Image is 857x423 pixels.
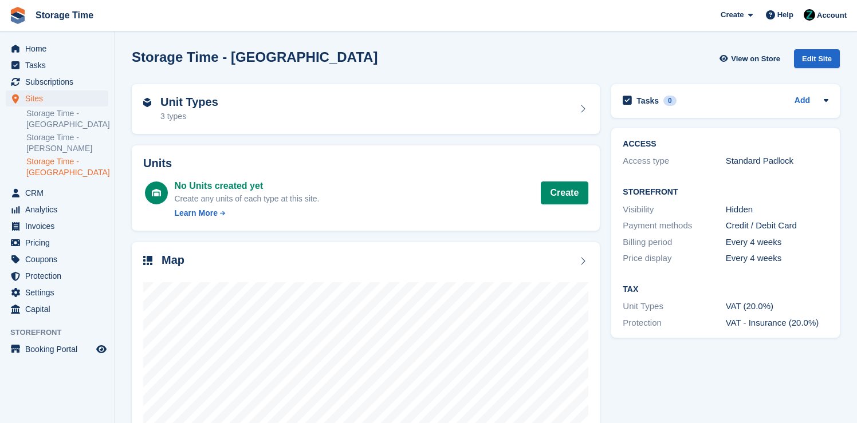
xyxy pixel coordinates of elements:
span: Invoices [25,218,94,234]
h2: Tax [623,285,828,294]
a: menu [6,90,108,106]
div: Price display [623,252,725,265]
a: menu [6,235,108,251]
a: Storage Time - [PERSON_NAME] [26,132,108,154]
a: Preview store [95,342,108,356]
h2: Unit Types [160,96,218,109]
div: Protection [623,317,725,330]
h2: Tasks [636,96,659,106]
a: menu [6,57,108,73]
a: menu [6,74,108,90]
div: Every 4 weeks [726,236,828,249]
a: menu [6,284,108,301]
span: Coupons [25,251,94,267]
a: menu [6,41,108,57]
span: Pricing [25,235,94,251]
span: Protection [25,268,94,284]
div: No Units created yet [175,179,320,193]
span: CRM [25,185,94,201]
h2: Units [143,157,588,170]
div: Payment methods [623,219,725,232]
a: menu [6,185,108,201]
div: Every 4 weeks [726,252,828,265]
img: map-icn-33ee37083ee616e46c38cad1a60f524a97daa1e2b2c8c0bc3eb3415660979fc1.svg [143,256,152,265]
button: Create [541,181,589,204]
img: stora-icon-8386f47178a22dfd0bd8f6a31ec36ba5ce8667c1dd55bd0f319d3a0aa187defe.svg [9,7,26,24]
div: Billing period [623,236,725,249]
img: unit-type-icn-2b2737a686de81e16bb02015468b77c625bbabd49415b5ef34ead5e3b44a266d.svg [143,98,151,107]
div: Learn More [175,207,218,219]
div: Create any units of each type at this site. [175,193,320,205]
a: View on Store [718,49,785,68]
span: Subscriptions [25,74,94,90]
div: Standard Padlock [726,155,828,168]
a: menu [6,341,108,357]
h2: ACCESS [623,140,828,149]
span: Settings [25,284,94,301]
div: VAT (20.0%) [726,300,828,313]
span: View on Store [731,53,780,65]
span: Account [817,10,847,21]
a: menu [6,218,108,234]
div: Credit / Debit Card [726,219,828,232]
img: Zain Sarwar [804,9,815,21]
span: Home [25,41,94,57]
h2: Storefront [623,188,828,197]
div: Hidden [726,203,828,216]
span: Analytics [25,201,94,218]
h2: Storage Time - [GEOGRAPHIC_DATA] [132,49,378,65]
span: Sites [25,90,94,106]
a: menu [6,251,108,267]
a: menu [6,301,108,317]
a: menu [6,201,108,218]
a: Learn More [175,207,320,219]
a: Edit Site [794,49,840,73]
h2: Map [162,254,184,267]
a: Storage Time - [GEOGRAPHIC_DATA] [26,108,108,130]
div: Access type [623,155,725,168]
span: Tasks [25,57,94,73]
a: Add [795,94,810,108]
span: Capital [25,301,94,317]
a: Storage Time [31,6,98,25]
img: unit-icn-white-d235c252c4782ee186a2df4c2286ac11bc0d7b43c5caf8ab1da4ff888f7e7cf9.svg [152,189,161,197]
a: Unit Types 3 types [132,84,600,135]
div: 3 types [160,110,218,122]
span: Create [721,9,744,21]
div: 0 [663,96,677,106]
div: Visibility [623,203,725,216]
div: VAT - Insurance (20.0%) [726,317,828,330]
span: Booking Portal [25,341,94,357]
div: Edit Site [794,49,840,68]
span: Storefront [10,327,114,338]
a: menu [6,268,108,284]
div: Unit Types [623,300,725,313]
a: Storage Time - [GEOGRAPHIC_DATA] [26,156,108,178]
span: Help [777,9,793,21]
